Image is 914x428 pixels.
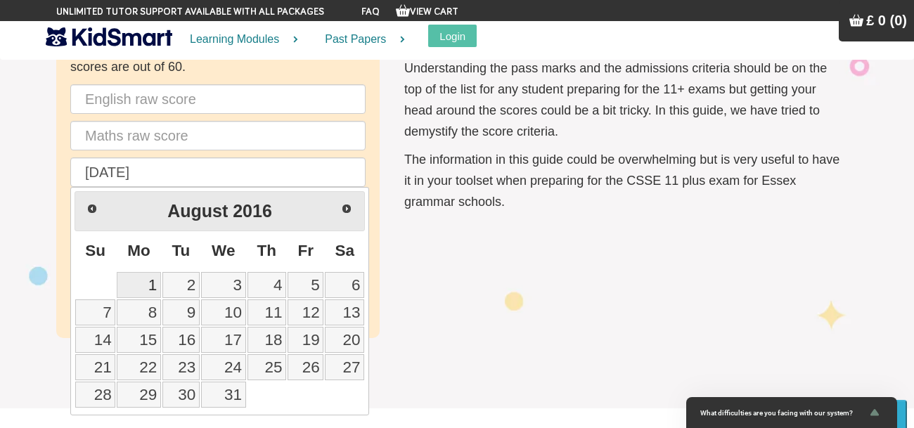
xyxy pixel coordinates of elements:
[75,354,115,380] a: 21
[341,203,352,214] span: Next
[288,354,323,380] a: 26
[117,354,161,380] a: 22
[77,193,108,225] a: Prev
[247,272,286,298] a: 4
[162,299,200,325] a: 9
[117,299,161,325] a: 8
[167,201,228,221] span: August
[70,157,366,187] input: Date of birth (d/m/y) e.g. 27/12/2007
[127,242,150,259] span: Monday
[288,272,323,298] a: 5
[162,354,200,380] a: 23
[201,327,246,353] a: 17
[247,354,286,380] a: 25
[201,382,246,408] a: 31
[404,149,844,212] p: The information in this guide could be overwhelming but is very useful to have it in your toolset...
[297,242,314,259] span: Friday
[75,299,115,325] a: 7
[325,299,364,325] a: 13
[325,327,364,353] a: 20
[162,327,200,353] a: 16
[396,4,410,18] img: Your items in the shopping basket
[162,272,200,298] a: 2
[117,382,161,408] a: 29
[201,299,246,325] a: 10
[172,242,190,259] span: Tuesday
[117,272,161,298] a: 1
[201,272,246,298] a: 3
[361,7,380,17] a: FAQ
[212,242,235,259] span: Wednesday
[247,327,286,353] a: 18
[247,299,286,325] a: 11
[75,382,115,408] a: 28
[70,121,366,150] input: Maths raw score
[172,21,307,58] a: Learning Modules
[162,382,200,408] a: 30
[46,25,172,49] img: KidSmart logo
[428,25,477,47] button: Login
[335,242,354,259] span: Saturday
[866,13,907,28] span: £ 0 (0)
[331,193,363,225] a: Next
[325,354,364,380] a: 27
[86,203,98,214] span: Prev
[85,242,105,259] span: Sunday
[700,409,866,417] span: What difficulties are you facing with our system?
[700,404,883,421] button: Show survey - What difficulties are you facing with our system?
[257,242,277,259] span: Thursday
[201,354,246,380] a: 24
[288,299,323,325] a: 12
[307,21,414,58] a: Past Papers
[325,272,364,298] a: 6
[288,327,323,353] a: 19
[396,7,458,17] a: View Cart
[404,58,844,142] p: Understanding the pass marks and the admissions criteria should be on the top of the list for any...
[56,5,324,19] span: Unlimited tutor support available with all packages
[70,84,366,114] input: English raw score
[233,201,272,221] span: 2016
[849,13,863,27] img: Your items in the shopping basket
[117,327,161,353] a: 15
[75,327,115,353] a: 14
